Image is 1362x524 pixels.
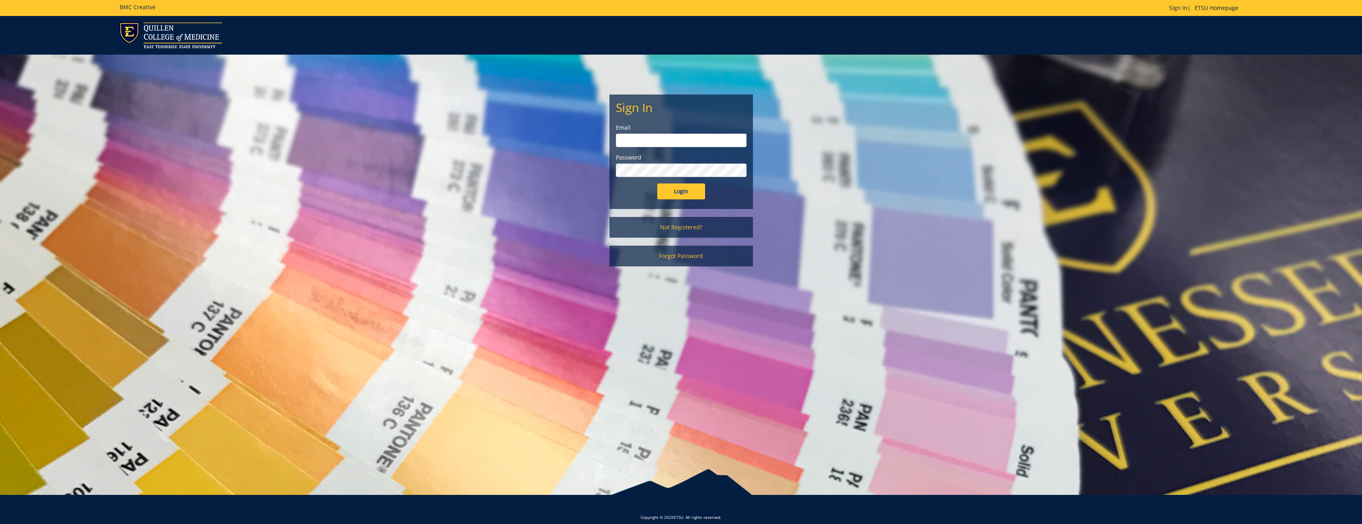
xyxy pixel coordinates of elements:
[1169,4,1187,12] a: Sign In
[657,183,705,199] input: Login
[609,217,753,238] a: Not Registered?
[120,22,222,48] img: ETSU logo
[1191,4,1242,12] a: ETSU Homepage
[674,514,683,520] a: ETSU
[609,246,753,266] a: Forgot Password
[616,154,747,162] label: Password
[616,124,747,132] label: Email
[616,101,747,114] h2: Sign In
[1169,4,1242,12] p: |
[120,4,155,10] h5: BMC Creative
